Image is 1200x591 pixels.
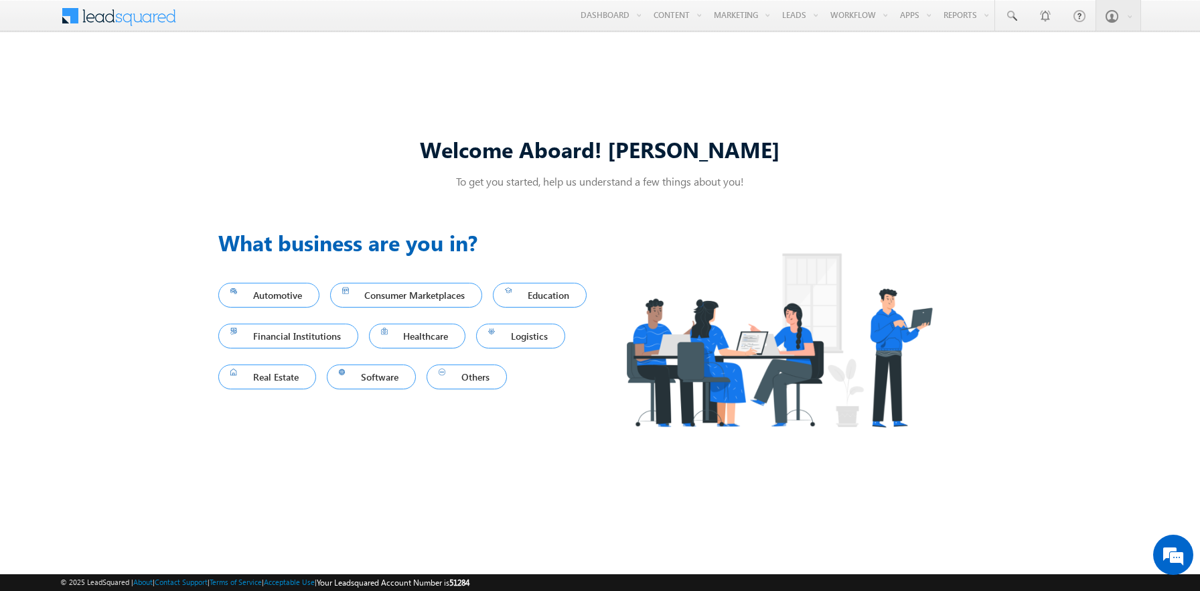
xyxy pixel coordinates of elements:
[230,286,307,304] span: Automotive
[600,226,958,454] img: Industry.png
[210,578,262,586] a: Terms of Service
[488,327,553,345] span: Logistics
[439,368,495,386] span: Others
[381,327,454,345] span: Healthcare
[218,226,600,259] h3: What business are you in?
[505,286,575,304] span: Education
[230,368,304,386] span: Real Estate
[317,578,469,588] span: Your Leadsquared Account Number is
[230,327,346,345] span: Financial Institutions
[155,578,208,586] a: Contact Support
[133,578,153,586] a: About
[449,578,469,588] span: 51284
[218,174,982,188] p: To get you started, help us understand a few things about you!
[339,368,404,386] span: Software
[60,576,469,589] span: © 2025 LeadSquared | | | | |
[342,286,471,304] span: Consumer Marketplaces
[218,135,982,163] div: Welcome Aboard! [PERSON_NAME]
[264,578,315,586] a: Acceptable Use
